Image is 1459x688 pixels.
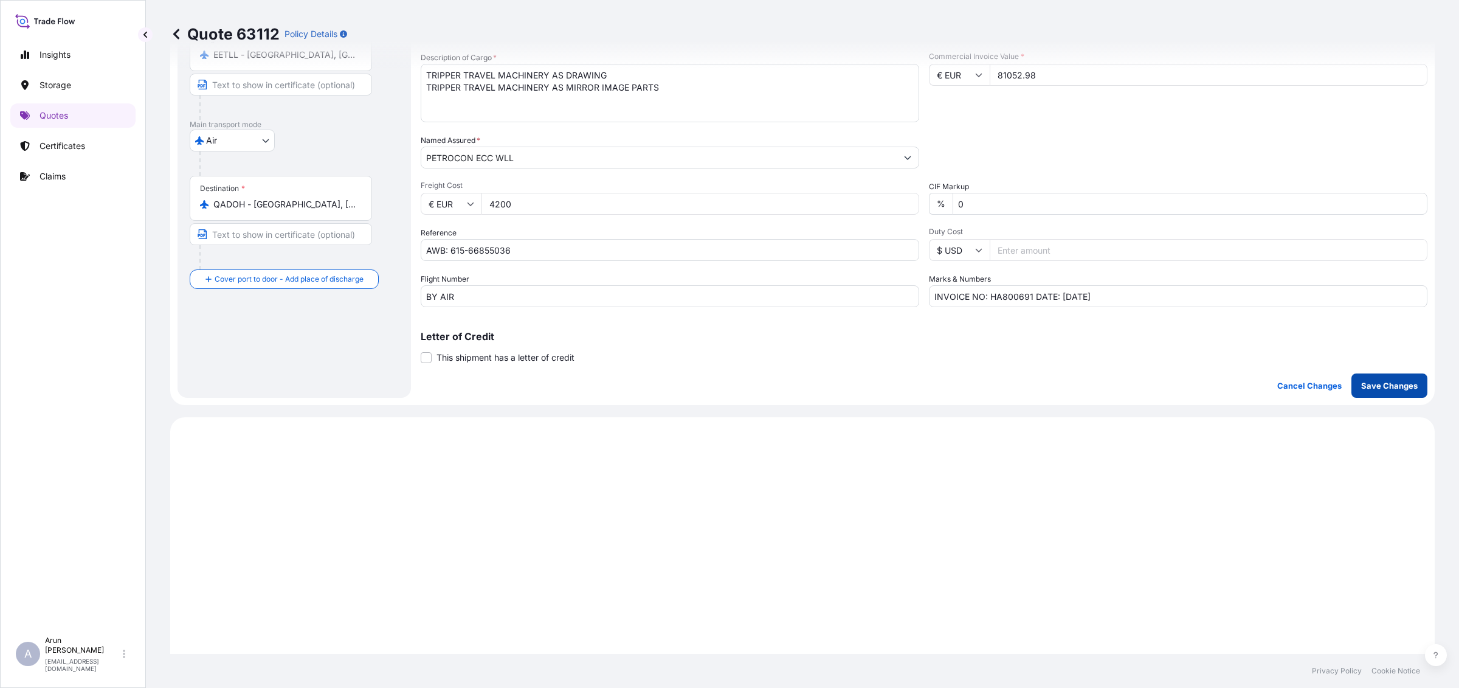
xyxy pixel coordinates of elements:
p: Letter of Credit [421,332,1427,341]
span: Duty Cost [929,227,1427,237]
p: Arun [PERSON_NAME] [45,636,120,655]
a: Storage [10,73,136,97]
a: Cookie Notice [1371,666,1420,676]
button: Save Changes [1351,374,1427,398]
button: Select transport [190,130,275,151]
span: This shipment has a letter of credit [436,352,574,364]
p: Quotes [40,109,68,122]
label: Marks & Numbers [929,273,991,285]
input: Text to appear on certificate [190,74,372,96]
p: Policy Details [285,28,337,40]
input: Enter name [421,285,919,307]
p: Certificates [40,140,85,152]
div: % [929,193,953,215]
a: Insights [10,43,136,67]
span: Freight Cost [421,181,919,190]
p: Main transport mode [190,120,399,130]
p: Storage [40,79,71,91]
p: Quote 63112 [170,24,280,44]
label: Named Assured [421,134,480,147]
p: Claims [40,170,66,182]
input: Type amount [990,64,1427,86]
textarea: TRIPPER TRAVEL MACHINERY AS DRAWING TRIPPER TRAVEL MACHINERY AS MIRROR IMAGE PARTS [421,64,919,122]
span: A [24,648,32,660]
p: Insights [40,49,71,61]
input: Enter amount [481,193,919,215]
input: Full name [421,147,897,169]
button: Cancel Changes [1268,374,1351,398]
p: Cancel Changes [1277,380,1342,392]
a: Quotes [10,103,136,128]
button: Cover port to door - Add place of discharge [190,269,379,289]
span: Air [206,134,217,147]
input: Your internal reference [421,239,919,261]
a: Privacy Policy [1312,666,1362,676]
label: Flight Number [421,273,469,285]
div: Destination [200,184,245,193]
p: Save Changes [1361,380,1418,392]
label: CIF Markup [929,181,969,193]
input: Destination [213,198,357,210]
a: Certificates [10,134,136,158]
input: Text to appear on certificate [190,223,372,245]
input: Enter percentage [953,193,1427,215]
p: [EMAIL_ADDRESS][DOMAIN_NAME] [45,658,120,672]
input: Enter amount [990,239,1427,261]
a: Claims [10,164,136,189]
span: Cover port to door - Add place of discharge [215,273,364,285]
label: Reference [421,227,457,239]
button: Show suggestions [897,147,919,169]
input: Number1, number2,... [929,285,1427,307]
